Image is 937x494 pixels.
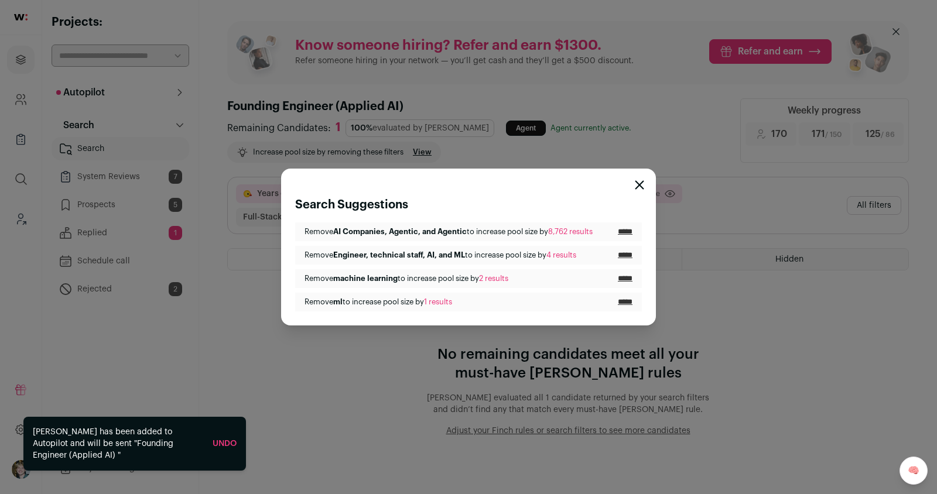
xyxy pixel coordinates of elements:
h2: Search Suggestions [295,197,642,213]
p: Remove to increase pool size by [305,274,508,283]
span: ml [333,298,343,306]
span: 4 results [546,251,576,259]
span: machine learning [333,275,398,282]
span: Engineer, technical staff, AI, and ML [333,251,465,259]
a: Undo [213,440,237,448]
span: 2 results [479,275,508,282]
div: [PERSON_NAME] has been added to Autopilot and will be sent "Founding Engineer (Applied AI) " [33,426,203,461]
button: Close modal [635,180,644,190]
p: Remove to increase pool size by [305,297,452,307]
span: 8,762 results [548,228,593,235]
span: AI Companies, Agentic, and Agentic [333,228,467,235]
span: 1 results [424,298,452,306]
p: Remove to increase pool size by [305,251,576,260]
p: Remove to increase pool size by [305,227,593,236]
a: 🧠 [900,457,928,485]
